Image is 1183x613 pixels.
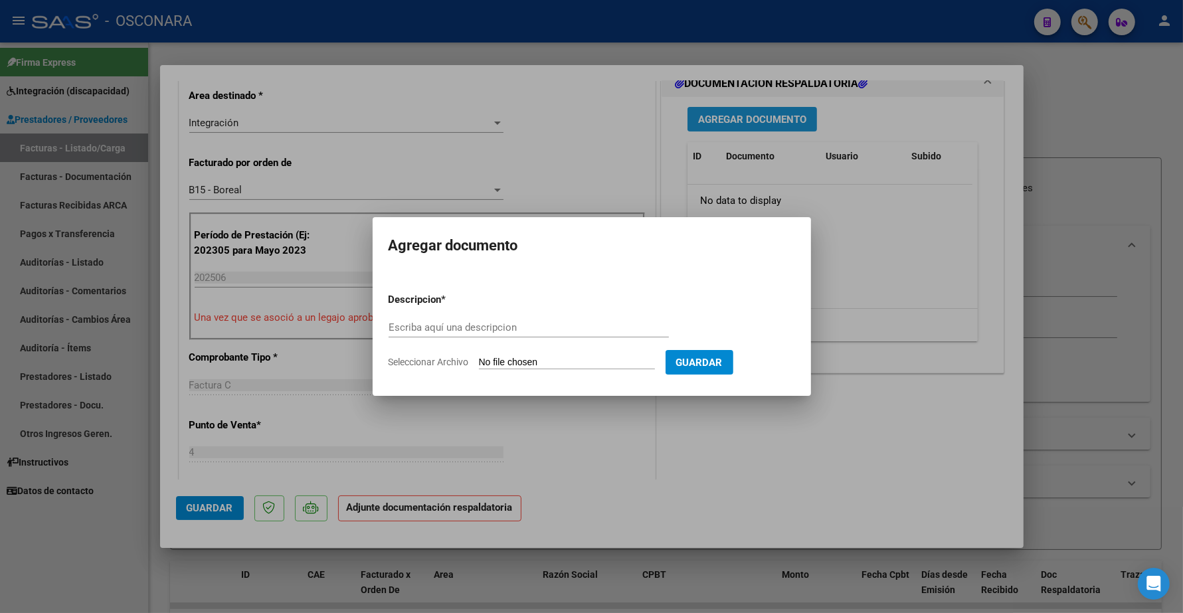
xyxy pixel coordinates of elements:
p: Descripcion [389,292,511,307]
h2: Agregar documento [389,233,795,258]
div: Open Intercom Messenger [1138,568,1170,600]
button: Guardar [666,350,733,375]
span: Guardar [676,357,723,369]
span: Seleccionar Archivo [389,357,469,367]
